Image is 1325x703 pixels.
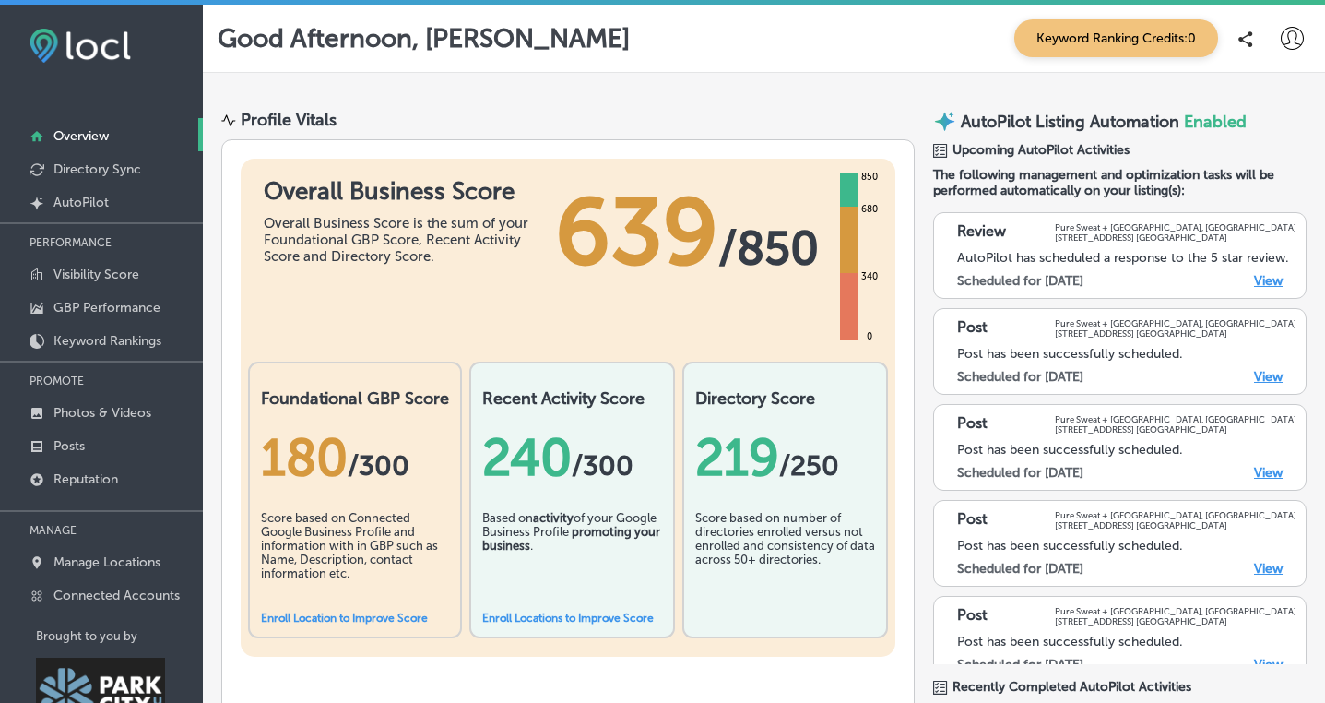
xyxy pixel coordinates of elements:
[533,511,574,525] b: activity
[961,112,1179,132] p: AutoPilot Listing Automation
[264,215,540,265] div: Overall Business Score is the sum of your Foundational GBP Score, Recent Activity Score and Direc...
[1254,465,1283,481] a: View
[1184,112,1247,132] span: Enabled
[1254,273,1283,289] a: View
[957,250,1296,266] div: AutoPilot has scheduled a response to the 5 star review.
[933,110,956,133] img: autopilot-icon
[933,167,1307,198] span: The following management and optimization tasks will be performed automatically on your listing(s):
[36,629,203,643] p: Brought to you by
[261,511,449,603] div: Score based on Connected Google Business Profile and information with in GBP such as Name, Descri...
[957,657,1083,673] label: Scheduled for [DATE]
[1055,520,1296,530] p: [STREET_ADDRESS] [GEOGRAPHIC_DATA]
[1254,369,1283,385] a: View
[1055,424,1296,435] p: [STREET_ADDRESS] [GEOGRAPHIC_DATA]
[1254,561,1283,577] a: View
[695,388,875,409] h2: Directory Score
[957,369,1083,385] label: Scheduled for [DATE]
[957,538,1296,554] div: Post has been successfully scheduled.
[1055,328,1296,339] p: [STREET_ADDRESS] [GEOGRAPHIC_DATA]
[53,300,160,316] p: GBP Performance
[957,318,988,339] p: Post
[1055,318,1296,328] p: Pure Sweat + [GEOGRAPHIC_DATA], [GEOGRAPHIC_DATA]
[957,273,1083,289] label: Scheduled for [DATE]
[30,29,131,63] img: fda3e92497d09a02dc62c9cd864e3231.png
[53,438,85,454] p: Posts
[261,388,449,409] h2: Foundational GBP Score
[53,195,109,210] p: AutoPilot
[718,220,819,276] span: / 850
[1055,222,1296,232] p: Pure Sweat + [GEOGRAPHIC_DATA], [GEOGRAPHIC_DATA]
[779,449,839,483] span: /250
[53,333,161,349] p: Keyword Rankings
[264,177,540,206] h1: Overall Business Score
[482,525,660,553] b: promoting your business
[957,561,1083,577] label: Scheduled for [DATE]
[957,346,1296,362] div: Post has been successfully scheduled.
[858,269,881,284] div: 340
[348,449,409,483] span: / 300
[241,110,337,130] div: Profile Vitals
[695,427,875,488] div: 219
[53,267,139,282] p: Visibility Score
[957,414,988,435] p: Post
[53,471,118,487] p: Reputation
[957,442,1296,458] div: Post has been successfully scheduled.
[261,427,449,488] div: 180
[858,202,881,217] div: 680
[53,128,109,144] p: Overview
[1055,510,1296,520] p: Pure Sweat + [GEOGRAPHIC_DATA], [GEOGRAPHIC_DATA]
[53,405,151,421] p: Photos & Videos
[863,329,876,344] div: 0
[957,510,988,530] p: Post
[261,612,428,625] a: Enroll Location to Improve Score
[1055,606,1296,616] p: Pure Sweat + [GEOGRAPHIC_DATA], [GEOGRAPHIC_DATA]
[482,427,662,488] div: 240
[1055,616,1296,626] p: [STREET_ADDRESS] [GEOGRAPHIC_DATA]
[858,170,881,185] div: 850
[1254,657,1283,673] a: View
[482,388,662,409] h2: Recent Activity Score
[1055,232,1296,243] p: [STREET_ADDRESS] [GEOGRAPHIC_DATA]
[1014,19,1218,57] span: Keyword Ranking Credits: 0
[482,511,662,603] div: Based on of your Google Business Profile .
[53,588,180,603] p: Connected Accounts
[957,465,1083,481] label: Scheduled for [DATE]
[482,612,654,625] a: Enroll Locations to Improve Score
[53,161,141,177] p: Directory Sync
[957,634,1296,649] div: Post has been successfully scheduled.
[957,606,988,626] p: Post
[53,554,160,570] p: Manage Locations
[952,142,1130,158] span: Upcoming AutoPilot Activities
[218,23,630,54] p: Good Afternoon, [PERSON_NAME]
[572,449,633,483] span: /300
[695,511,875,603] div: Score based on number of directories enrolled versus not enrolled and consistency of data across ...
[1055,414,1296,424] p: Pure Sweat + [GEOGRAPHIC_DATA], [GEOGRAPHIC_DATA]
[555,177,718,288] span: 639
[952,679,1191,695] span: Recently Completed AutoPilot Activities
[957,222,1006,243] p: Review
